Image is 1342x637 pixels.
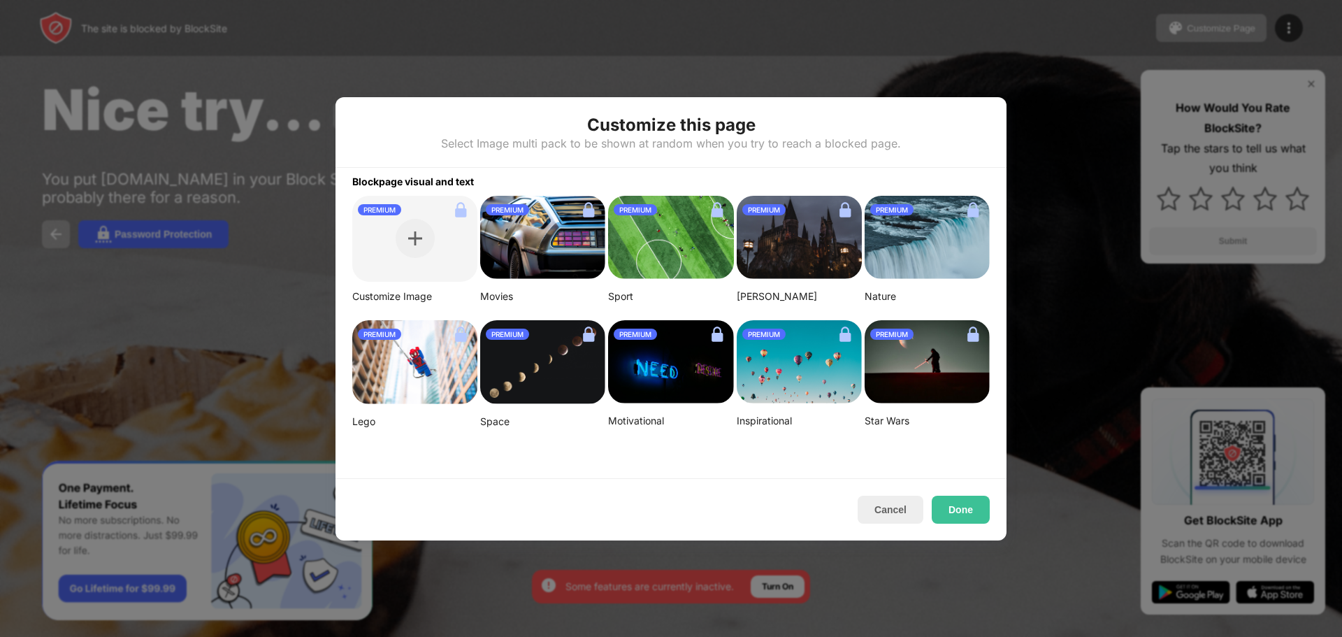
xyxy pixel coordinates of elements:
[865,415,990,427] div: Star Wars
[486,329,529,340] div: PREMIUM
[358,329,401,340] div: PREMIUM
[706,199,728,221] img: lock.svg
[358,204,401,215] div: PREMIUM
[352,320,477,404] img: mehdi-messrro-gIpJwuHVwt0-unsplash-small.png
[834,199,856,221] img: lock.svg
[742,329,786,340] div: PREMIUM
[865,196,990,280] img: aditya-chinchure-LtHTe32r_nA-unsplash.png
[408,231,422,245] img: plus.svg
[737,196,862,280] img: aditya-vyas-5qUJfO4NU4o-unsplash-small.png
[706,323,728,345] img: lock.svg
[614,329,657,340] div: PREMIUM
[486,204,529,215] div: PREMIUM
[742,204,786,215] div: PREMIUM
[441,136,901,150] div: Select Image multi pack to be shown at random when you try to reach a blocked page.
[608,320,733,404] img: alexis-fauvet-qfWf9Muwp-c-unsplash-small.png
[614,204,657,215] div: PREMIUM
[480,196,605,280] img: image-26.png
[577,199,600,221] img: lock.svg
[737,320,862,404] img: ian-dooley-DuBNA1QMpPA-unsplash-small.png
[577,323,600,345] img: lock.svg
[449,199,472,221] img: lock.svg
[932,496,990,524] button: Done
[480,290,605,303] div: Movies
[962,199,984,221] img: lock.svg
[737,415,862,427] div: Inspirational
[608,290,733,303] div: Sport
[352,415,477,428] div: Lego
[608,415,733,427] div: Motivational
[870,204,914,215] div: PREMIUM
[480,415,605,428] div: Space
[449,323,472,345] img: lock.svg
[587,114,756,136] div: Customize this page
[865,320,990,404] img: image-22-small.png
[352,290,477,303] div: Customize Image
[865,290,990,303] div: Nature
[608,196,733,280] img: jeff-wang-p2y4T4bFws4-unsplash-small.png
[870,329,914,340] div: PREMIUM
[858,496,923,524] button: Cancel
[962,323,984,345] img: lock.svg
[335,168,1006,187] div: Blockpage visual and text
[834,323,856,345] img: lock.svg
[480,320,605,405] img: linda-xu-KsomZsgjLSA-unsplash.png
[737,290,862,303] div: [PERSON_NAME]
